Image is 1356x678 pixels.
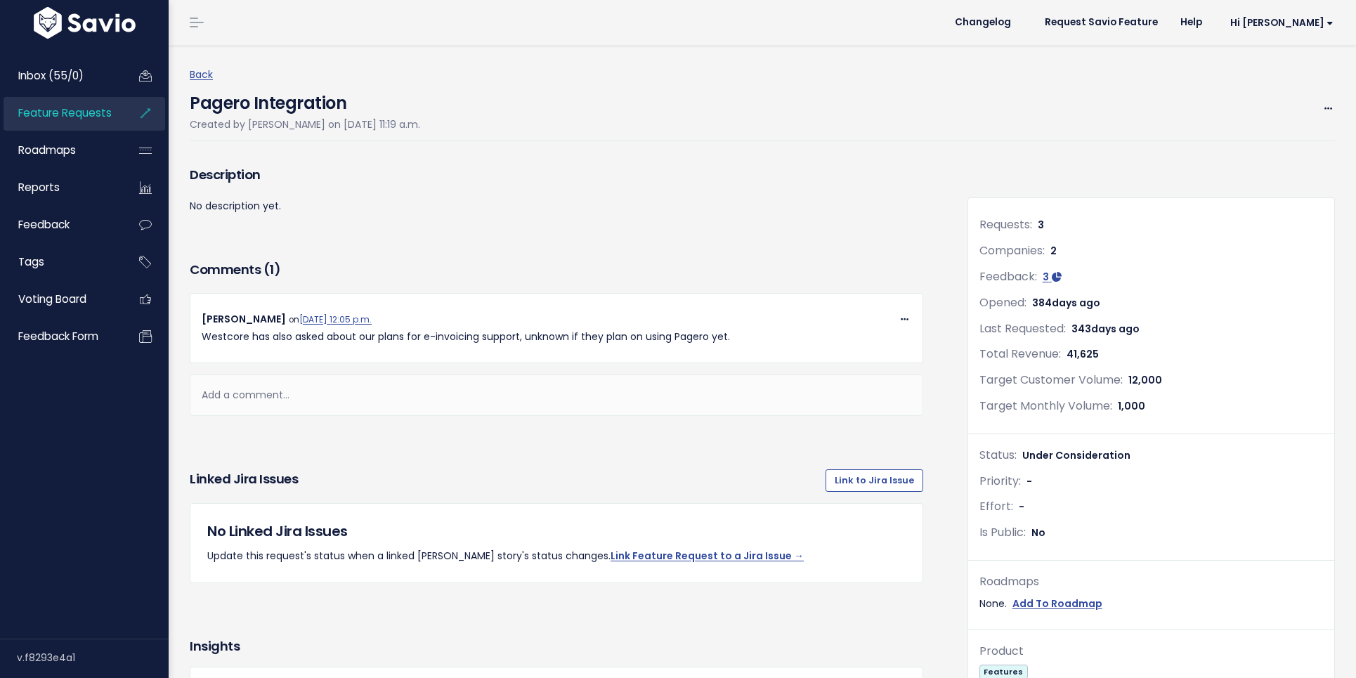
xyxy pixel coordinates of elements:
p: Westcore has also asked about our plans for e-invoicing support, unknown if they plan on using Pa... [202,328,911,346]
span: Is Public: [979,524,1026,540]
a: Roadmaps [4,134,117,167]
a: Add To Roadmap [1012,595,1102,613]
a: Request Savio Feature [1034,12,1169,33]
img: logo-white.9d6f32f41409.svg [30,7,139,39]
span: Feedback: [979,268,1037,285]
span: days ago [1091,322,1140,336]
span: Changelog [955,18,1011,27]
span: 3 [1043,270,1049,284]
span: Target Monthly Volume: [979,398,1112,414]
span: 3 [1038,218,1044,232]
a: Help [1169,12,1213,33]
span: Effort: [979,498,1013,514]
a: Tags [4,246,117,278]
span: Under Consideration [1022,448,1130,462]
a: Inbox (55/0) [4,60,117,92]
span: 1,000 [1118,399,1145,413]
span: Requests: [979,216,1032,233]
a: Feature Requests [4,97,117,129]
span: days ago [1052,296,1100,310]
span: Target Customer Volume: [979,372,1123,388]
a: Voting Board [4,283,117,315]
p: Update this request's status when a linked [PERSON_NAME] story's status changes. [207,547,906,565]
div: None. [979,595,1323,613]
span: Created by [PERSON_NAME] on [DATE] 11:19 a.m. [190,117,420,131]
a: 3 [1043,270,1062,284]
div: Product [979,641,1323,662]
a: Hi [PERSON_NAME] [1213,12,1345,34]
span: Roadmaps [18,143,76,157]
span: Total Revenue: [979,346,1061,362]
span: No [1031,526,1045,540]
span: 12,000 [1128,373,1162,387]
div: Roadmaps [979,572,1323,592]
h3: Description [190,165,923,185]
span: 41,625 [1067,347,1099,361]
a: Link to Jira Issue [826,469,923,492]
span: Priority: [979,473,1021,489]
p: No description yet. [190,197,923,215]
span: Opened: [979,294,1026,311]
span: Tags [18,254,44,269]
span: Reports [18,180,60,195]
span: Inbox (55/0) [18,68,84,83]
a: [DATE] 12:05 p.m. [299,314,372,325]
a: Reports [4,171,117,204]
span: Feature Requests [18,105,112,120]
span: 1 [269,261,274,278]
span: Last Requested: [979,320,1066,337]
span: Feedback [18,217,70,232]
h3: Linked Jira issues [190,469,298,492]
a: Feedback [4,209,117,241]
span: Companies: [979,242,1045,259]
span: on [289,314,372,325]
h4: Pagero Integration [190,84,420,116]
span: [PERSON_NAME] [202,312,286,326]
span: 343 [1071,322,1140,336]
span: Hi [PERSON_NAME] [1230,18,1334,28]
h5: No Linked Jira Issues [207,521,906,542]
div: v.f8293e4a1 [17,639,169,676]
h3: Comments ( ) [190,260,923,280]
a: Feedback form [4,320,117,353]
span: - [1019,500,1024,514]
span: Status: [979,447,1017,463]
h3: Insights [190,637,240,656]
span: - [1026,474,1032,488]
div: Add a comment... [190,374,923,416]
span: Voting Board [18,292,86,306]
a: Link Feature Request to a Jira Issue → [611,549,804,563]
span: 384 [1032,296,1100,310]
a: Back [190,67,213,82]
span: Feedback form [18,329,98,344]
span: 2 [1050,244,1057,258]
